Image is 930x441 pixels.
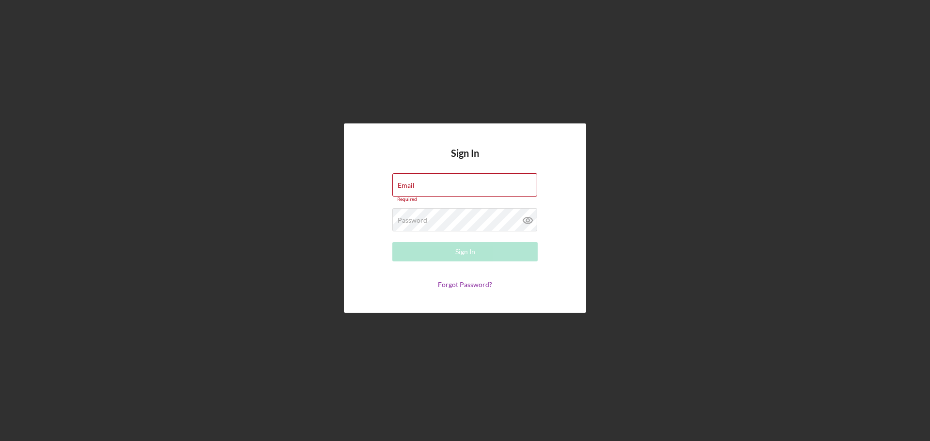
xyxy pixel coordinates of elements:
div: Sign In [455,242,475,261]
h4: Sign In [451,148,479,173]
label: Password [398,216,427,224]
label: Email [398,182,415,189]
button: Sign In [392,242,538,261]
a: Forgot Password? [438,280,492,289]
div: Required [392,197,538,202]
